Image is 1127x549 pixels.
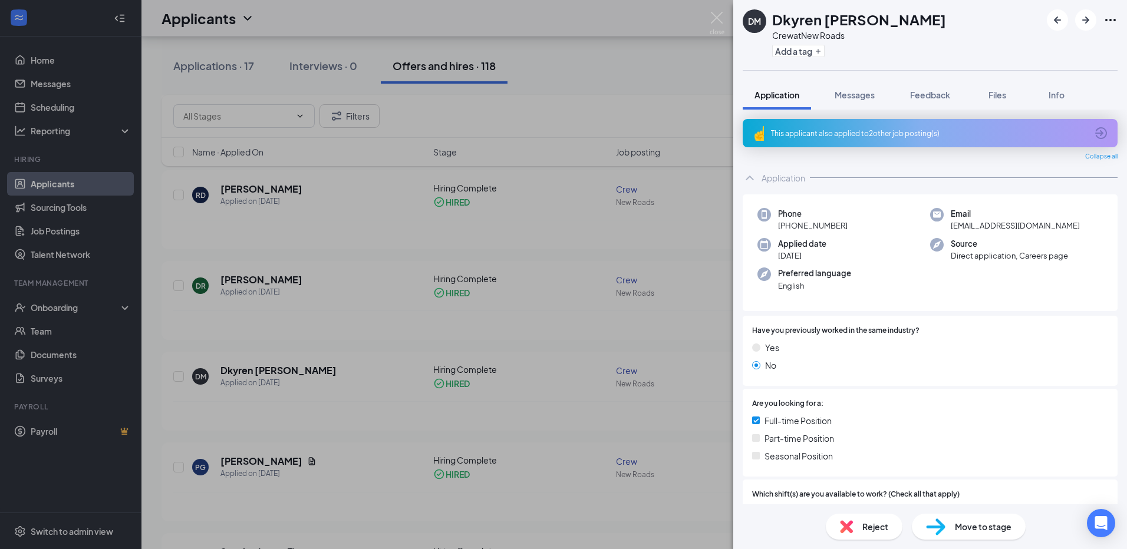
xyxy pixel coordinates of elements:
[1047,9,1068,31] button: ArrowLeftNew
[771,128,1087,138] div: This applicant also applied to 2 other job posting(s)
[955,520,1011,533] span: Move to stage
[752,489,960,500] span: Which shift(s) are you available to work? (Check all that apply)
[743,171,757,185] svg: ChevronUp
[1094,126,1108,140] svg: ArrowCircle
[1087,509,1115,537] div: Open Intercom Messenger
[764,449,833,462] span: Seasonal Position
[765,359,776,372] span: No
[762,172,805,184] div: Application
[951,220,1080,231] span: [EMAIL_ADDRESS][DOMAIN_NAME]
[772,45,825,57] button: PlusAdd a tag
[752,398,823,409] span: Are you looking for a:
[778,208,848,220] span: Phone
[764,414,832,427] span: Full-time Position
[764,432,834,445] span: Part-time Position
[815,48,822,55] svg: Plus
[1079,13,1093,27] svg: ArrowRight
[778,280,851,292] span: English
[765,341,779,354] span: Yes
[778,250,826,262] span: [DATE]
[1050,13,1065,27] svg: ArrowLeftNew
[778,220,848,231] span: [PHONE_NUMBER]
[910,90,950,100] span: Feedback
[754,90,799,100] span: Application
[1103,13,1118,27] svg: Ellipses
[951,238,1068,250] span: Source
[835,90,875,100] span: Messages
[1049,90,1065,100] span: Info
[778,267,851,279] span: Preferred language
[1075,9,1096,31] button: ArrowRight
[778,238,826,250] span: Applied date
[752,325,920,336] span: Have you previously worked in the same industry?
[772,9,946,29] h1: Dkyren [PERSON_NAME]
[951,208,1080,220] span: Email
[772,29,946,41] div: Crew at New Roads
[1085,152,1118,161] span: Collapse all
[748,15,761,27] div: DM
[951,250,1068,262] span: Direct application, Careers page
[862,520,888,533] span: Reject
[988,90,1006,100] span: Files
